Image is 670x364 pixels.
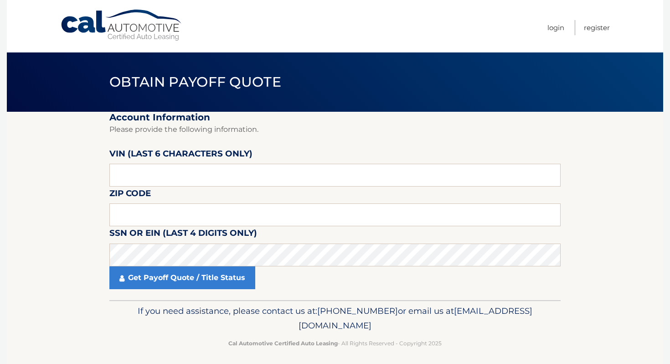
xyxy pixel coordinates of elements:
[115,304,555,333] p: If you need assistance, please contact us at: or email us at
[109,112,561,123] h2: Account Information
[228,340,338,347] strong: Cal Automotive Certified Auto Leasing
[60,9,183,42] a: Cal Automotive
[109,266,255,289] a: Get Payoff Quote / Title Status
[109,187,151,203] label: Zip Code
[547,20,564,35] a: Login
[109,147,253,164] label: VIN (last 6 characters only)
[109,73,281,90] span: Obtain Payoff Quote
[109,123,561,136] p: Please provide the following information.
[317,306,398,316] span: [PHONE_NUMBER]
[115,338,555,348] p: - All Rights Reserved - Copyright 2025
[584,20,610,35] a: Register
[109,226,257,243] label: SSN or EIN (last 4 digits only)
